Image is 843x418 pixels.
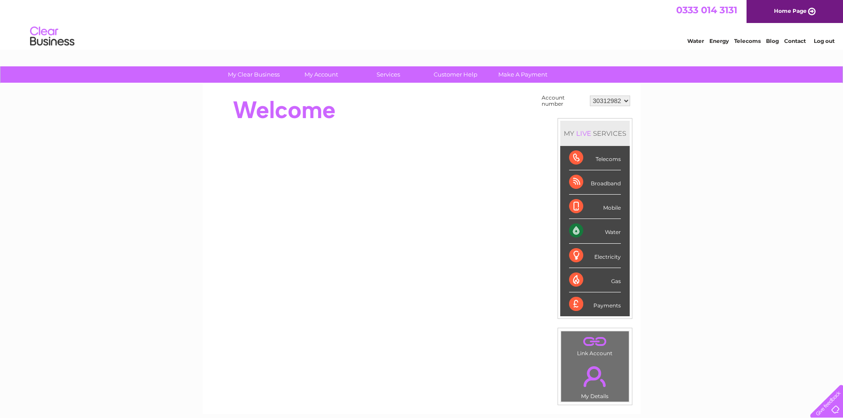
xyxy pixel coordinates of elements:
[563,361,627,392] a: .
[569,219,621,243] div: Water
[784,38,806,44] a: Contact
[569,268,621,292] div: Gas
[561,331,629,359] td: Link Account
[486,66,559,83] a: Make A Payment
[569,244,621,268] div: Electricity
[213,5,631,43] div: Clear Business is a trading name of Verastar Limited (registered in [GEOGRAPHIC_DATA] No. 3667643...
[419,66,492,83] a: Customer Help
[687,38,704,44] a: Water
[676,4,737,15] a: 0333 014 3131
[734,38,761,44] a: Telecoms
[30,23,75,50] img: logo.png
[217,66,290,83] a: My Clear Business
[709,38,729,44] a: Energy
[561,359,629,402] td: My Details
[569,195,621,219] div: Mobile
[285,66,358,83] a: My Account
[560,121,630,146] div: MY SERVICES
[352,66,425,83] a: Services
[569,146,621,170] div: Telecoms
[766,38,779,44] a: Blog
[563,334,627,349] a: .
[539,92,588,109] td: Account number
[574,129,593,138] div: LIVE
[569,292,621,316] div: Payments
[569,170,621,195] div: Broadband
[814,38,835,44] a: Log out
